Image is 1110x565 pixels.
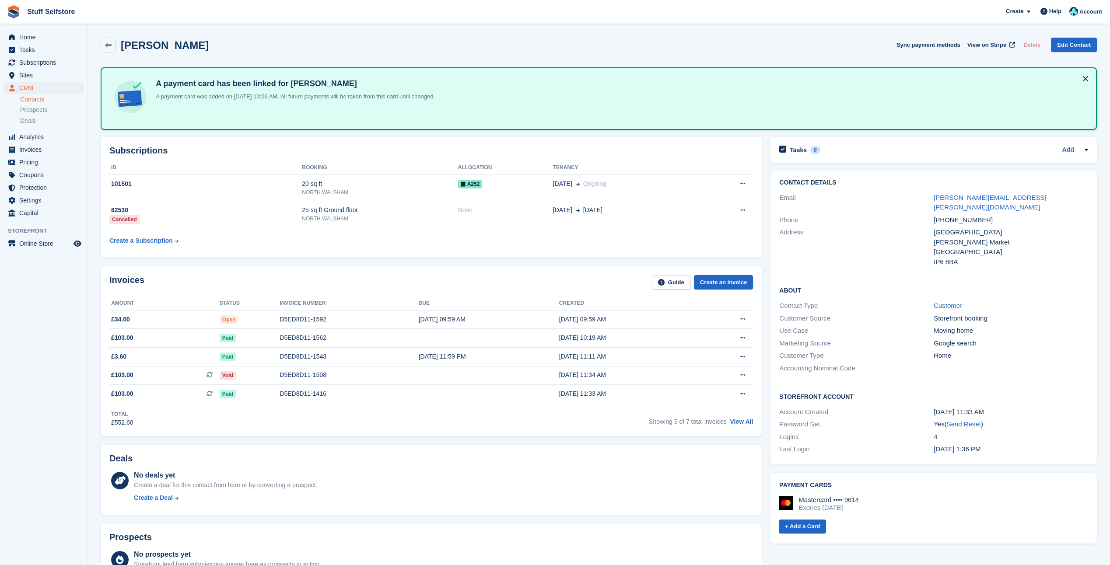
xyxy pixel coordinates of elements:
[109,453,133,464] h2: Deals
[896,38,960,52] button: Sync payment methods
[934,215,1088,225] div: [PHONE_NUMBER]
[19,169,72,181] span: Coupons
[934,227,1088,237] div: [GEOGRAPHIC_DATA]
[302,188,458,196] div: NORTH WALSHAM
[730,418,753,425] a: View All
[779,301,934,311] div: Contact Type
[649,418,726,425] span: Showing 5 of 7 total invoices
[302,215,458,223] div: NORTH WALSHAM
[19,237,72,250] span: Online Store
[109,532,152,542] h2: Prospects
[1049,7,1061,16] span: Help
[1062,145,1074,155] a: Add
[559,333,699,342] div: [DATE] 10:19 AM
[419,296,559,310] th: Due
[109,215,140,224] div: Cancelled
[4,44,83,56] a: menu
[134,481,317,490] div: Create a deal for this contact from here or by converting a prospect.
[779,407,934,417] div: Account Created
[934,257,1088,267] div: IP6 8BA
[583,180,606,187] span: Ongoing
[19,194,72,206] span: Settings
[4,143,83,156] a: menu
[152,92,435,101] p: A payment card was added on [DATE] 10:26 AM. All future payments will be taken from this card unt...
[134,470,317,481] div: No deals yet
[553,179,572,188] span: [DATE]
[20,95,83,104] a: Contacts
[19,131,72,143] span: Analytics
[559,370,699,380] div: [DATE] 11:34 AM
[20,116,83,126] a: Deals
[779,419,934,429] div: Password Set
[583,206,602,215] span: [DATE]
[934,419,1088,429] div: Yes
[934,326,1088,336] div: Moving home
[280,296,418,310] th: Invoice number
[779,520,826,534] a: + Add a Card
[779,444,934,454] div: Last Login
[779,351,934,361] div: Customer Type
[109,233,179,249] a: Create a Subscription
[559,389,699,398] div: [DATE] 11:33 AM
[109,146,753,156] h2: Subscriptions
[934,302,962,309] a: Customer
[19,207,72,219] span: Capital
[779,314,934,324] div: Customer Source
[220,390,236,398] span: Paid
[7,5,20,18] img: stora-icon-8386f47178a22dfd0bd8f6a31ec36ba5ce8667c1dd55bd0f319d3a0aa187defe.svg
[220,315,238,324] span: Open
[779,392,1088,401] h2: Storefront Account
[280,370,418,380] div: D5ED8D11-1508
[967,41,1006,49] span: View on Stripe
[945,420,983,428] span: ( )
[220,352,236,361] span: Paid
[4,56,83,69] a: menu
[109,161,302,175] th: ID
[652,275,690,289] a: Guide
[111,418,133,427] div: £552.60
[4,31,83,43] a: menu
[134,549,321,560] div: No prospects yet
[19,69,72,81] span: Sites
[4,181,83,194] a: menu
[111,370,133,380] span: £103.00
[111,333,133,342] span: £103.00
[20,106,47,114] span: Prospects
[72,238,83,249] a: Preview store
[458,161,553,175] th: Allocation
[419,315,559,324] div: [DATE] 09:59 AM
[111,315,130,324] span: £34.00
[220,371,236,380] span: Void
[19,56,72,69] span: Subscriptions
[4,194,83,206] a: menu
[419,352,559,361] div: [DATE] 11:59 PM
[810,146,820,154] div: 0
[111,352,126,361] span: £3.60
[134,493,317,502] a: Create a Deal
[8,227,87,235] span: Storefront
[152,79,435,89] h4: A payment card has been linked for [PERSON_NAME]
[134,493,173,502] div: Create a Deal
[19,44,72,56] span: Tasks
[1006,7,1023,16] span: Create
[934,194,1047,211] a: [PERSON_NAME][EMAIL_ADDRESS][PERSON_NAME][DOMAIN_NAME]
[964,38,1017,52] a: View on Stripe
[934,237,1088,248] div: [PERSON_NAME] Market
[24,4,78,19] a: Stuff Selfstore
[109,236,173,245] div: Create a Subscription
[559,315,699,324] div: [DATE] 09:59 AM
[4,156,83,168] a: menu
[779,338,934,349] div: Marketing Source
[1051,38,1097,52] a: Edit Contact
[20,117,36,125] span: Deals
[220,334,236,342] span: Paid
[1069,7,1078,16] img: Simon Gardner
[4,169,83,181] a: menu
[1020,38,1044,52] button: Delete
[302,179,458,188] div: 20 sq ft
[798,504,859,512] div: Expires [DATE]
[111,410,133,418] div: Total
[934,351,1088,361] div: Home
[779,193,934,213] div: Email
[4,69,83,81] a: menu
